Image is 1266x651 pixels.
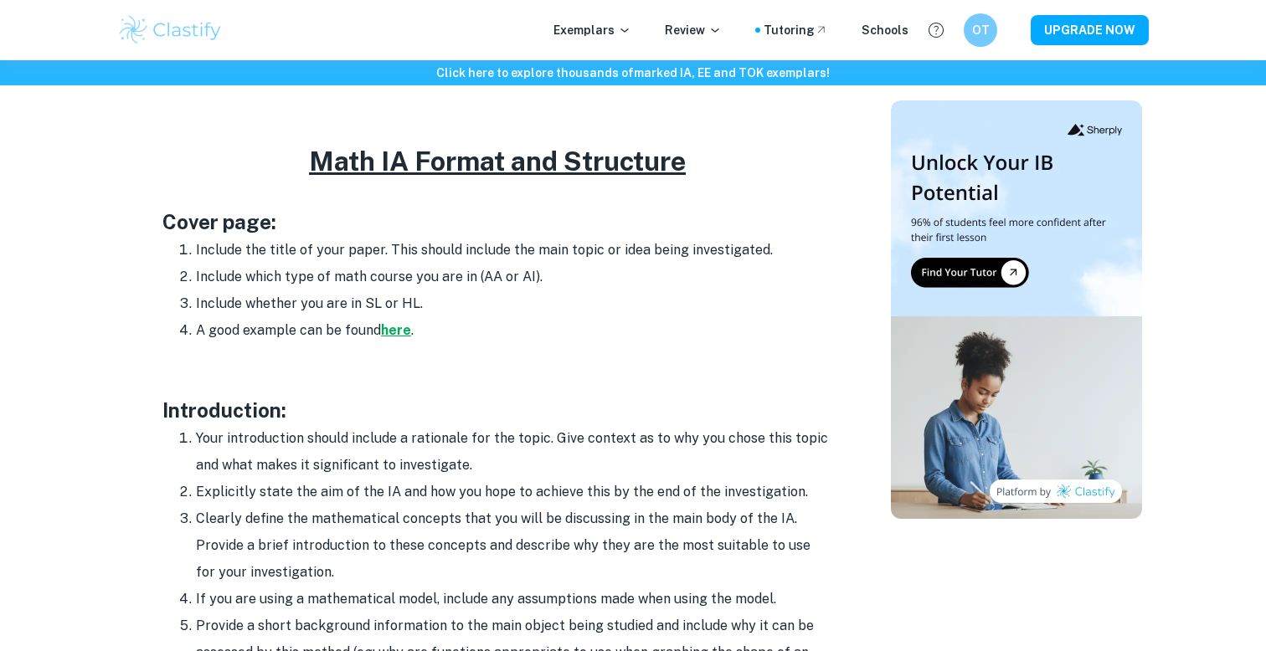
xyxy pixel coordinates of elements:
[971,21,991,39] h6: OT
[196,237,832,264] li: Include the title of your paper. This should include the main topic or idea being investigated.
[3,64,1263,82] h6: Click here to explore thousands of marked IA, EE and TOK exemplars !
[891,100,1142,519] img: Thumbnail
[964,13,997,47] button: OT
[196,505,832,586] li: Clearly define the mathematical concepts that you will be discussing in the main body of the IA. ...
[1031,15,1149,45] button: UPGRADE NOW
[196,317,832,344] li: A good example can be found .
[196,264,832,290] li: Include which type of math course you are in (AA or AI).
[162,207,832,237] h3: Cover page:
[381,322,411,338] a: here
[196,290,832,317] li: Include whether you are in SL or HL.
[922,16,950,44] button: Help and Feedback
[196,479,832,505] li: Explicitly state the aim of the IA and how you hope to achieve this by the end of the investigation.
[196,586,832,613] li: If you are using a mathematical model, include any assumptions made when using the model.
[117,13,224,47] img: Clastify logo
[665,21,722,39] p: Review
[764,21,828,39] a: Tutoring
[862,21,908,39] a: Schools
[309,146,686,177] u: Math IA Format and Structure
[553,21,631,39] p: Exemplars
[196,425,832,479] li: Your introduction should include a rationale for the topic. Give context as to why you chose this...
[162,395,832,425] h3: Introduction:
